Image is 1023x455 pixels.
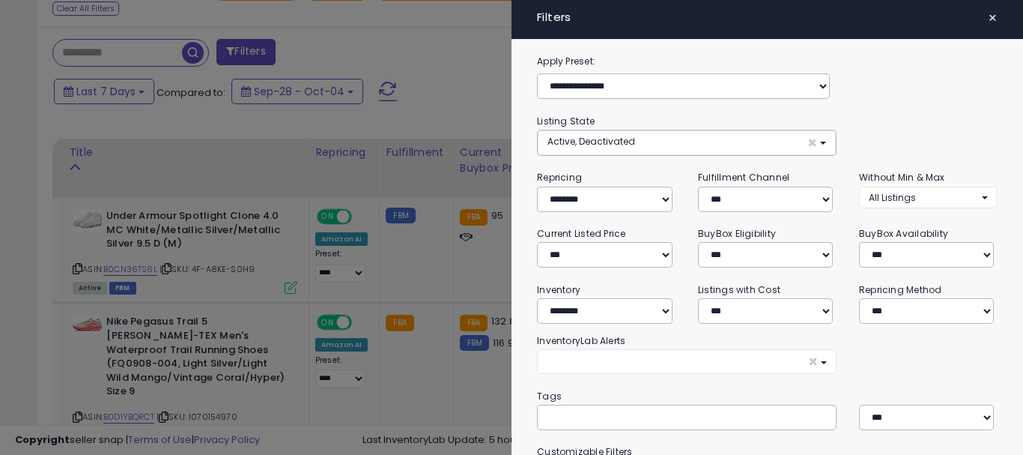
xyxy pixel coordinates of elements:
h4: Filters [537,11,998,24]
span: × [807,135,817,151]
small: Listing State [537,115,595,127]
small: BuyBox Eligibility [698,227,776,240]
small: BuyBox Availability [859,227,948,240]
small: Fulfillment Channel [698,171,789,184]
small: Listings with Cost [698,283,780,296]
small: Tags [526,388,1009,405]
span: Active, Deactivated [547,135,635,148]
button: Active, Deactivated × [538,130,836,155]
span: × [988,7,998,28]
span: × [808,354,818,370]
small: Current Listed Price [537,227,625,240]
small: Without Min & Max [859,171,945,184]
button: All Listings [859,187,998,208]
button: × [982,7,1004,28]
small: Inventory [537,283,580,296]
small: InventoryLab Alerts [537,334,625,347]
label: Apply Preset: [526,53,1009,70]
button: × [537,349,837,374]
small: Repricing [537,171,582,184]
small: Repricing Method [859,283,942,296]
span: All Listings [869,191,916,204]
